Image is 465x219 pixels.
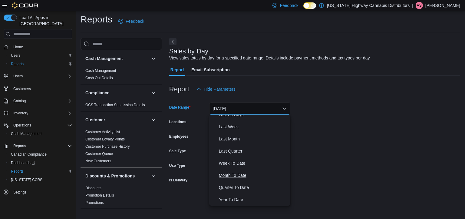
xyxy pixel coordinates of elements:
[1,121,74,130] button: Operations
[85,76,113,80] span: Cash Out Details
[169,178,187,183] label: Is Delivery
[11,85,72,92] span: Customers
[8,176,72,184] span: Washington CCRS
[416,2,423,9] div: Aman Sandhu
[169,55,371,61] div: View sales totals by day for a specified date range. Details include payment methods and tax type...
[85,76,113,80] a: Cash Out Details
[1,109,74,117] button: Inventory
[204,86,236,92] span: Hide Parameters
[1,97,74,105] button: Catalog
[219,184,288,191] span: Quarter To Date
[85,173,135,179] h3: Discounts & Promotions
[11,72,25,80] button: Users
[219,160,288,167] span: Week To Date
[8,130,72,137] span: Cash Management
[6,130,74,138] button: Cash Management
[169,163,185,168] label: Use Type
[85,56,123,62] h3: Cash Management
[6,150,74,159] button: Canadian Compliance
[11,122,34,129] button: Operations
[11,131,41,136] span: Cash Management
[85,103,145,107] a: OCS Transaction Submission Details
[12,2,39,8] img: Cova
[81,13,112,25] h1: Reports
[170,64,184,76] span: Report
[11,109,72,117] span: Inventory
[17,15,72,27] span: Load All Apps in [GEOGRAPHIC_DATA]
[8,52,72,59] span: Users
[194,83,238,95] button: Hide Parameters
[13,111,28,116] span: Inventory
[11,97,72,105] span: Catalog
[8,60,72,68] span: Reports
[280,2,298,8] span: Feedback
[11,169,24,174] span: Reports
[11,188,72,196] span: Settings
[85,159,111,163] a: New Customers
[81,101,162,111] div: Compliance
[85,90,109,96] h3: Compliance
[11,152,47,157] span: Canadian Compliance
[85,144,130,149] a: Customer Purchase History
[11,177,42,182] span: [US_STATE] CCRS
[169,149,186,153] label: Sale Type
[85,200,104,205] a: Promotions
[11,53,20,58] span: Users
[1,188,74,197] button: Settings
[327,2,410,9] p: [US_STATE] Highway Cannabis Distributors
[8,130,44,137] a: Cash Management
[85,103,145,107] span: OCS Transaction Submission Details
[13,86,31,91] span: Customers
[85,137,125,142] span: Customer Loyalty Points
[191,64,230,76] span: Email Subscription
[303,2,316,9] input: Dark Mode
[425,2,460,9] p: [PERSON_NAME]
[116,15,147,27] a: Feedback
[85,186,101,190] a: Discounts
[13,190,26,195] span: Settings
[85,144,130,149] span: Customer Purchase History
[219,147,288,155] span: Last Quarter
[8,176,45,184] a: [US_STATE] CCRS
[11,109,31,117] button: Inventory
[219,172,288,179] span: Month To Date
[219,111,288,118] span: Last 30 Days
[85,56,149,62] button: Cash Management
[126,18,144,24] span: Feedback
[1,72,74,80] button: Users
[11,43,25,51] a: Home
[8,60,26,68] a: Reports
[8,168,26,175] a: Reports
[1,142,74,150] button: Reports
[169,38,176,45] button: Next
[169,86,189,93] h3: Report
[6,60,74,68] button: Reports
[8,52,23,59] a: Users
[85,193,114,197] a: Promotion Details
[85,68,116,73] span: Cash Management
[85,152,113,156] a: Customer Queue
[150,55,157,62] button: Cash Management
[219,123,288,130] span: Last Week
[11,189,29,196] a: Settings
[11,160,35,165] span: Dashboards
[219,196,288,203] span: Year To Date
[169,120,186,124] label: Locations
[85,130,120,134] span: Customer Activity List
[13,123,31,128] span: Operations
[85,159,111,163] span: New Customers
[6,51,74,60] button: Users
[81,128,162,167] div: Customer
[209,115,290,206] div: Select listbox
[6,176,74,184] button: [US_STATE] CCRS
[1,84,74,93] button: Customers
[11,43,72,51] span: Home
[1,42,74,51] button: Home
[169,134,188,139] label: Employees
[81,67,162,84] div: Cash Management
[11,72,72,80] span: Users
[169,48,209,55] h3: Sales by Day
